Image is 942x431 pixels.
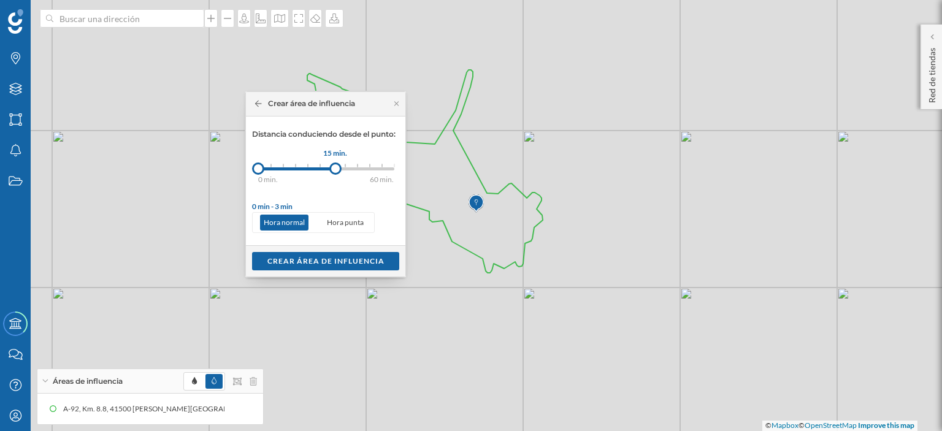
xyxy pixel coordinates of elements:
img: Geoblink Logo [8,9,23,34]
img: Marker [469,191,484,216]
span: Soporte [25,9,68,20]
a: OpenStreetMap [805,421,857,430]
a: Improve this map [858,421,914,430]
div: 15 min. [320,147,351,159]
div: 60 min. [370,174,419,186]
div: Crear área de influencia [255,98,355,109]
div: 0 min - 3 min [252,201,399,212]
div: 0 min. [258,174,289,186]
a: Mapbox [772,421,798,430]
p: Hora punta [323,215,367,231]
p: Distancia conduciendo desde el punto: [252,129,399,140]
span: Áreas de influencia [53,376,123,387]
p: Hora normal [260,215,308,231]
div: © © [762,421,917,431]
p: Red de tiendas [926,43,938,103]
